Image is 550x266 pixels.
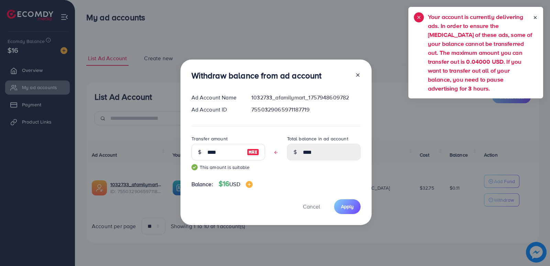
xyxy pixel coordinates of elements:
[294,199,329,214] button: Cancel
[191,180,213,188] span: Balance:
[191,164,198,170] img: guide
[191,71,322,81] h3: Withdraw balance from ad account
[219,180,253,188] h4: $16
[246,94,366,102] div: 1032733_afamilymart_1757948609782
[246,106,366,114] div: 7550329065971187719
[246,181,253,188] img: image
[191,164,265,171] small: This amount is suitable
[229,180,240,188] span: USD
[191,135,228,142] label: Transfer amount
[186,94,246,102] div: Ad Account Name
[334,199,361,214] button: Apply
[428,12,533,93] h5: Your account is currently delivering ads. In order to ensure the [MEDICAL_DATA] of these ads, som...
[186,106,246,114] div: Ad Account ID
[247,148,259,156] img: image
[287,135,348,142] label: Total balance in ad account
[341,203,354,210] span: Apply
[303,203,320,210] span: Cancel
